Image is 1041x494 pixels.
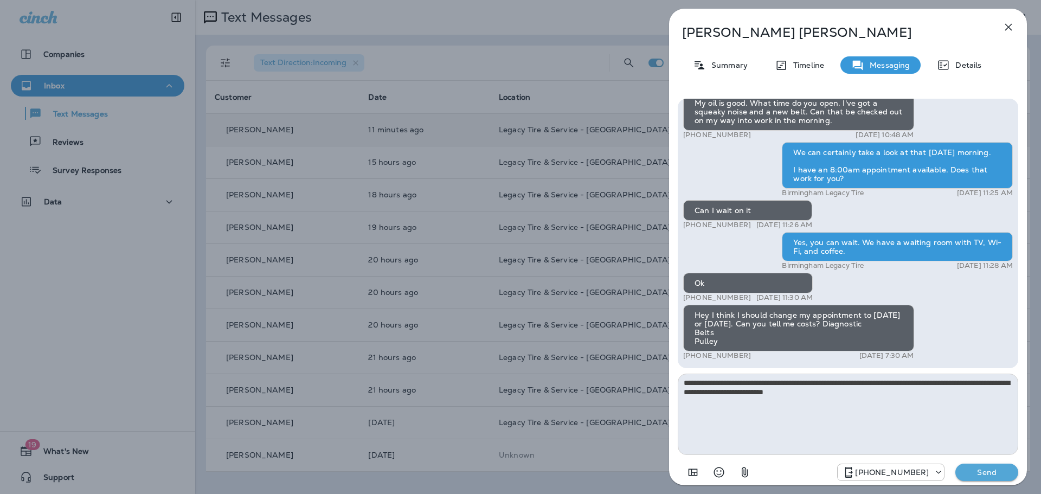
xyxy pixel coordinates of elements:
p: Messaging [864,61,910,69]
p: [PERSON_NAME] [PERSON_NAME] [682,25,978,40]
div: Hey I think I should change my appointment to [DATE] or [DATE]. Can you tell me costs? Diagnostic... [683,305,914,351]
button: Select an emoji [708,461,730,483]
p: [DATE] 7:30 AM [859,351,914,360]
p: [DATE] 11:30 AM [756,293,813,302]
button: Send [955,464,1018,481]
p: Timeline [788,61,824,69]
div: Yes, you can wait. We have a waiting room with TV, Wi-Fi, and coffee. [782,232,1013,261]
p: Details [950,61,981,69]
p: [PHONE_NUMBER] [683,221,751,229]
div: My oil is good. What time do you open. I've got a squeaky noise and a new belt. Can that be check... [683,93,914,131]
button: Add in a premade template [682,461,704,483]
p: [PHONE_NUMBER] [683,293,751,302]
p: [PHONE_NUMBER] [683,351,751,360]
div: Ok [683,273,813,293]
div: Can I wait on it [683,200,812,221]
div: We can certainly take a look at that [DATE] morning. I have an 8:00am appointment available. Does... [782,142,1013,189]
p: [DATE] 11:25 AM [957,189,1013,197]
p: Birmingham Legacy Tire [782,261,864,270]
p: [DATE] 10:48 AM [856,131,914,139]
p: Send [964,467,1010,477]
p: [PHONE_NUMBER] [855,468,929,477]
p: [PHONE_NUMBER] [683,131,751,139]
p: Summary [706,61,748,69]
p: Birmingham Legacy Tire [782,189,864,197]
p: [DATE] 11:28 AM [957,261,1013,270]
p: [DATE] 11:26 AM [756,221,812,229]
div: +1 (205) 606-2088 [838,466,944,479]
